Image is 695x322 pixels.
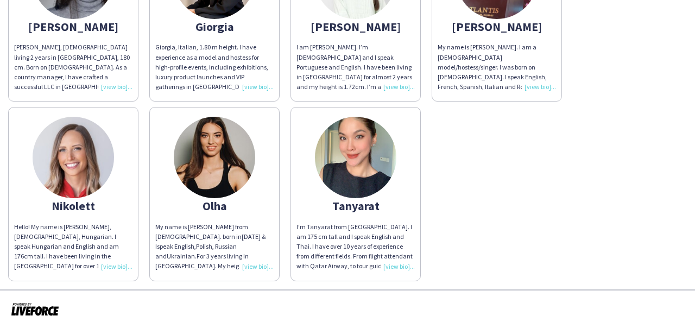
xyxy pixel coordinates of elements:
[196,242,214,250] span: Polish,
[14,222,132,272] div: Hello! My name is [PERSON_NAME], [DEMOGRAPHIC_DATA], Hungarian. I speak Hungarian and English and...
[155,201,274,211] div: Olha
[155,223,248,241] span: My name is [PERSON_NAME] from [DEMOGRAPHIC_DATA]. born in
[14,201,132,211] div: Nikolett
[33,117,114,198] img: thumb-68a91a2c4c175.jpeg
[155,22,274,31] div: Giorgia
[174,117,255,198] img: thumb-62d470ed85d64.jpeg
[167,252,197,260] span: Ukrainian.
[438,22,556,31] div: [PERSON_NAME]
[155,42,274,92] div: Giorgia, Italian, 1.80 m height. I have experience as a model and hostess for high-profile events...
[296,201,415,211] div: Tanyarat
[14,22,132,31] div: [PERSON_NAME]
[155,242,237,260] span: Russian and
[11,301,59,317] img: Powered by Liveforce
[157,242,196,250] span: speak English,
[315,117,396,198] img: thumb-63aaec41642cd.jpeg
[296,42,415,92] div: I am [PERSON_NAME]. I’m [DEMOGRAPHIC_DATA] and I speak Portuguese and English. I have been living...
[438,42,556,92] div: My name is [PERSON_NAME]. I am a [DEMOGRAPHIC_DATA] model/hostess/singer. I was born on [DEMOGRAP...
[296,22,415,31] div: [PERSON_NAME]
[296,222,415,272] div: I’m Tanyarat from [GEOGRAPHIC_DATA]. I am 175 cm tall and I speak English and Thai. I have over 1...
[14,42,132,92] div: [PERSON_NAME], [DEMOGRAPHIC_DATA] living 2 years in [GEOGRAPHIC_DATA], 180 cm. Born on [DEMOGRAPH...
